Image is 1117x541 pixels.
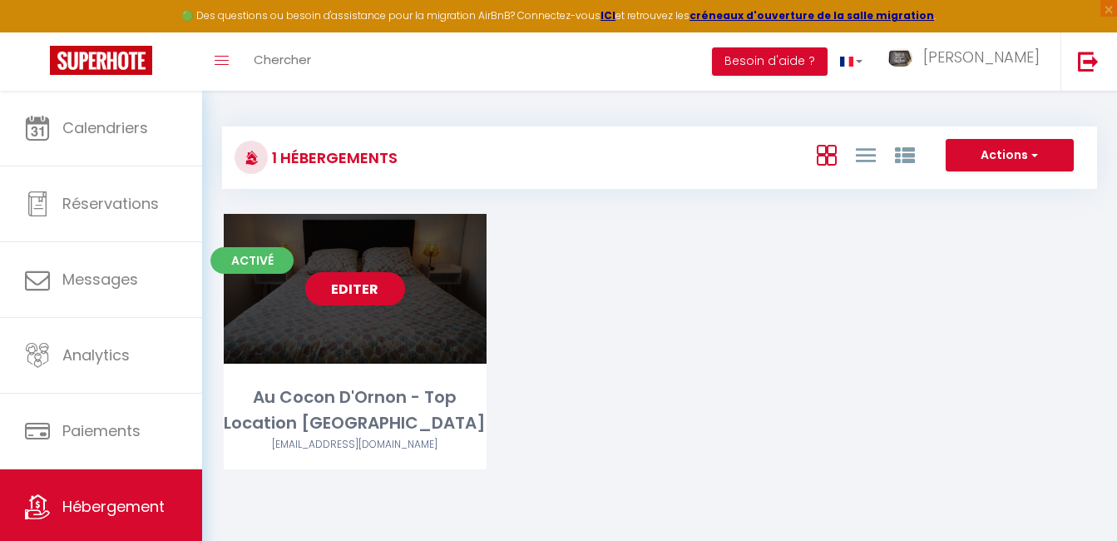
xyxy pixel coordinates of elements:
[601,8,615,22] a: ICI
[923,47,1040,67] span: [PERSON_NAME]
[875,32,1060,91] a: ... [PERSON_NAME]
[817,141,837,168] a: Vue en Box
[62,117,148,138] span: Calendriers
[254,51,311,68] span: Chercher
[224,437,487,453] div: Airbnb
[210,247,294,274] span: Activé
[305,272,405,305] a: Editer
[13,7,63,57] button: Ouvrir le widget de chat LiveChat
[62,193,159,214] span: Réservations
[1078,51,1099,72] img: logout
[268,139,398,176] h3: 1 Hébergements
[887,48,912,67] img: ...
[62,269,138,290] span: Messages
[895,141,915,168] a: Vue par Groupe
[689,8,934,22] a: créneaux d'ouverture de la salle migration
[712,47,828,76] button: Besoin d'aide ?
[946,139,1074,172] button: Actions
[224,385,487,437] div: Au Cocon D'Ornon - Top Location [GEOGRAPHIC_DATA]
[241,32,324,91] a: Chercher
[62,496,165,517] span: Hébergement
[856,141,876,168] a: Vue en Liste
[62,345,130,365] span: Analytics
[62,420,141,441] span: Paiements
[50,46,152,75] img: Super Booking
